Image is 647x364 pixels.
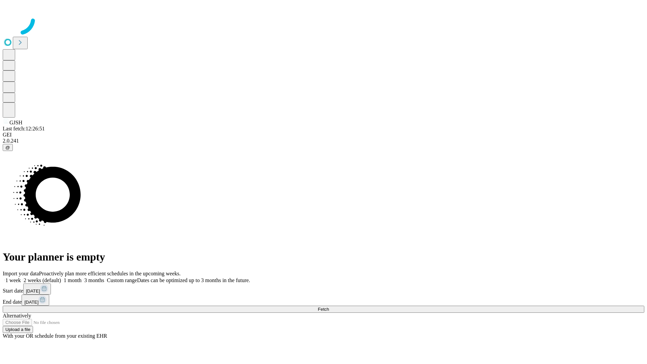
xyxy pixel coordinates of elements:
[5,277,21,283] span: 1 week
[9,120,22,125] span: GJSH
[3,251,644,263] h1: Your planner is empty
[39,271,181,276] span: Proactively plan more efficient schedules in the upcoming weeks.
[3,295,644,306] div: End date
[3,333,107,339] span: With your OR schedule from your existing EHR
[24,277,61,283] span: 2 weeks (default)
[3,132,644,138] div: GEI
[3,138,644,144] div: 2.0.241
[26,289,40,294] span: [DATE]
[3,306,644,313] button: Fetch
[5,145,10,150] span: @
[3,271,39,276] span: Import your data
[64,277,82,283] span: 1 month
[137,277,250,283] span: Dates can be optimized up to 3 months in the future.
[3,326,33,333] button: Upload a file
[318,307,329,312] span: Fetch
[22,295,49,306] button: [DATE]
[3,126,45,131] span: Last fetch: 12:26:51
[3,283,644,295] div: Start date
[24,300,38,305] span: [DATE]
[84,277,104,283] span: 3 months
[3,313,31,318] span: Alternatively
[3,144,13,151] button: @
[23,283,51,295] button: [DATE]
[107,277,137,283] span: Custom range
